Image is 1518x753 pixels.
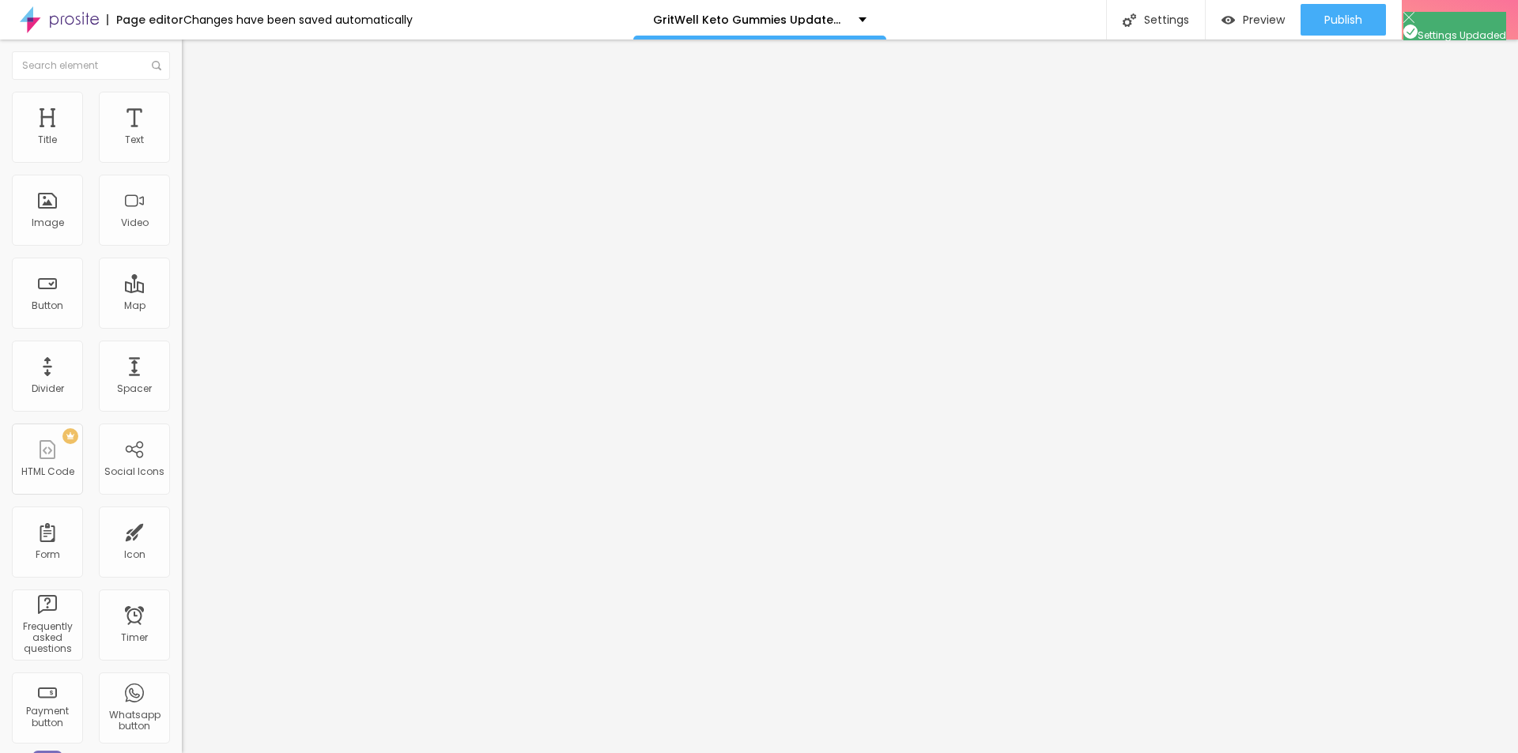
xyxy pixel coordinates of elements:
[124,549,145,560] div: Icon
[107,14,183,25] div: Page editor
[183,14,413,25] div: Changes have been saved automatically
[21,466,74,477] div: HTML Code
[1301,4,1386,36] button: Publish
[38,134,57,145] div: Title
[16,706,78,729] div: Payment button
[103,710,165,732] div: Whatsapp button
[104,466,164,477] div: Social Icons
[32,300,63,311] div: Button
[125,134,144,145] div: Text
[1123,13,1136,27] img: Icone
[1243,13,1285,26] span: Preview
[16,621,78,655] div: Frequently asked questions
[1403,28,1506,42] span: Settings Updaded
[36,549,60,560] div: Form
[1222,13,1235,27] img: view-1.svg
[1324,13,1362,26] span: Publish
[121,632,148,643] div: Timer
[182,40,1518,753] iframe: Editor
[1403,24,1418,39] img: Icone
[1403,12,1414,23] img: Icone
[32,217,64,228] div: Image
[653,14,847,25] p: GritWell Keto Gummies Updated 2025
[152,61,161,70] img: Icone
[121,217,149,228] div: Video
[124,300,145,311] div: Map
[12,51,170,80] input: Search element
[1206,4,1301,36] button: Preview
[117,383,152,394] div: Spacer
[32,383,64,394] div: Divider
